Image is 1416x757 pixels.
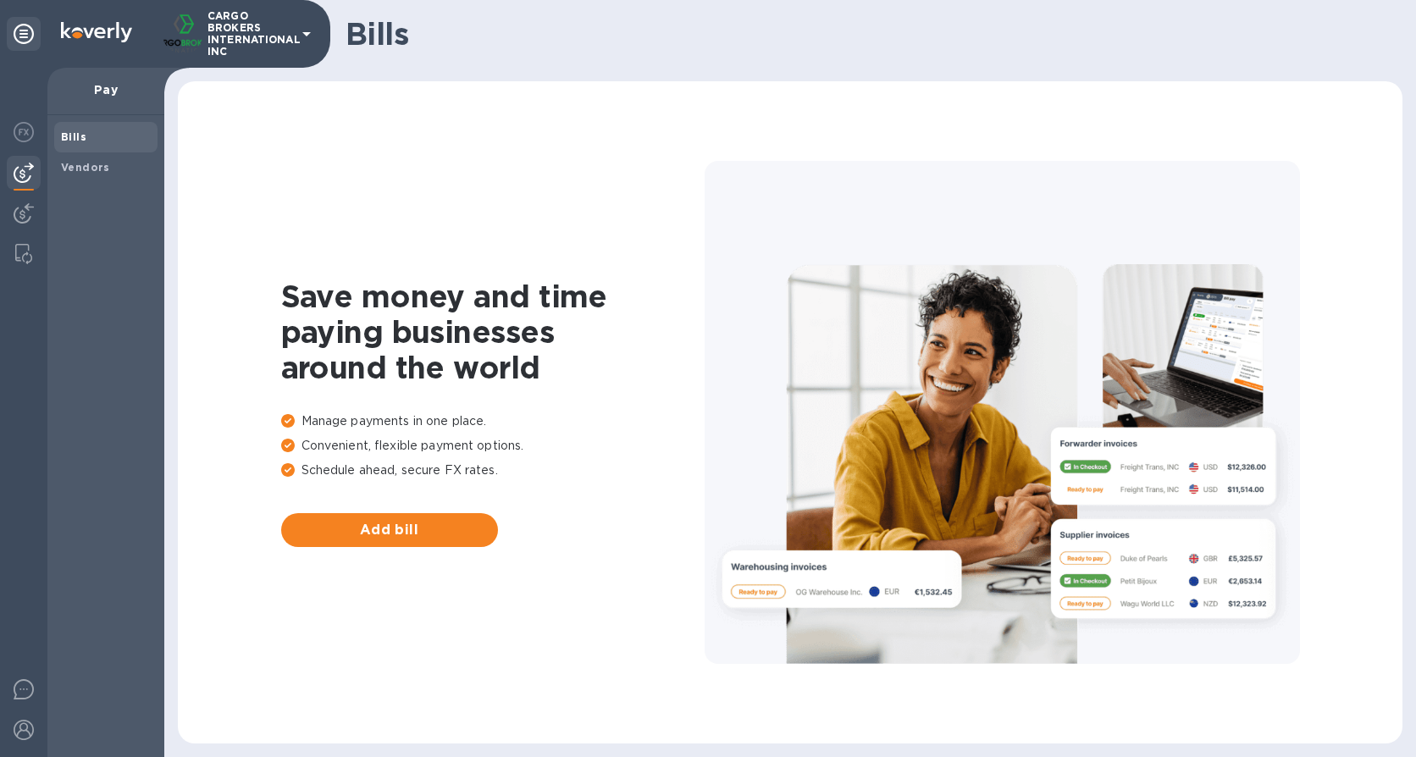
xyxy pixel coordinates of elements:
b: Vendors [61,161,110,174]
button: Add bill [281,513,498,547]
img: Logo [61,22,132,42]
p: Schedule ahead, secure FX rates. [281,461,705,479]
h1: Save money and time paying businesses around the world [281,279,705,385]
p: Manage payments in one place. [281,412,705,430]
h1: Bills [346,16,1389,52]
p: Pay [61,81,151,98]
div: Unpin categories [7,17,41,51]
img: Foreign exchange [14,122,34,142]
p: CARGO BROKERS INTERNATIONAL INC [207,10,292,58]
span: Add bill [295,520,484,540]
b: Bills [61,130,86,143]
p: Convenient, flexible payment options. [281,437,705,455]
